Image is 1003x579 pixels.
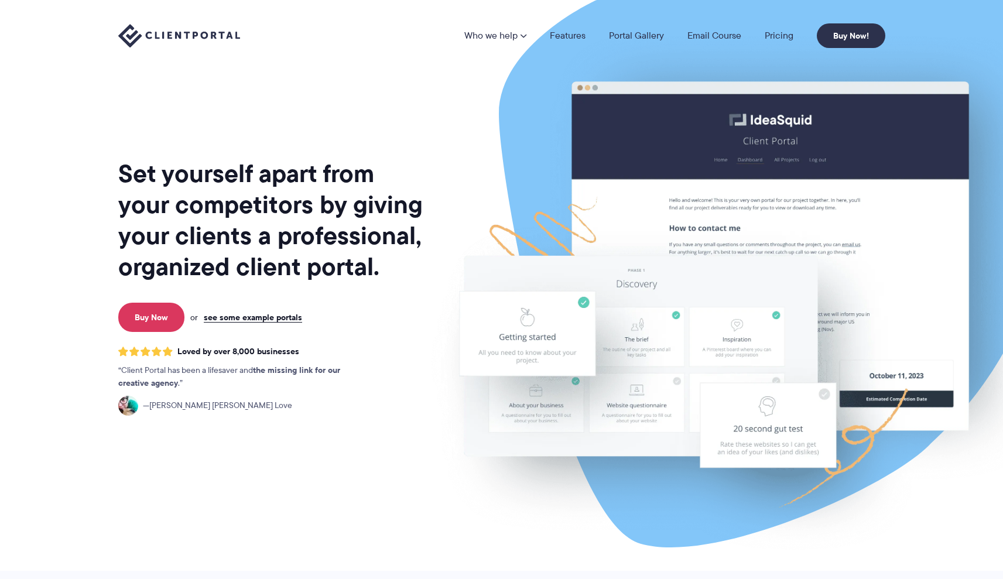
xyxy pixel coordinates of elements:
span: or [190,312,198,323]
strong: the missing link for our creative agency [118,364,340,389]
span: Loved by over 8,000 businesses [177,347,299,357]
a: Portal Gallery [609,31,664,40]
a: Pricing [765,31,793,40]
p: Client Portal has been a lifesaver and . [118,364,364,390]
a: Who we help [464,31,526,40]
h1: Set yourself apart from your competitors by giving your clients a professional, organized client ... [118,158,425,282]
span: [PERSON_NAME] [PERSON_NAME] Love [143,399,292,412]
a: Features [550,31,586,40]
a: Buy Now [118,303,184,332]
a: Email Course [687,31,741,40]
a: Buy Now! [817,23,885,48]
a: see some example portals [204,312,302,323]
